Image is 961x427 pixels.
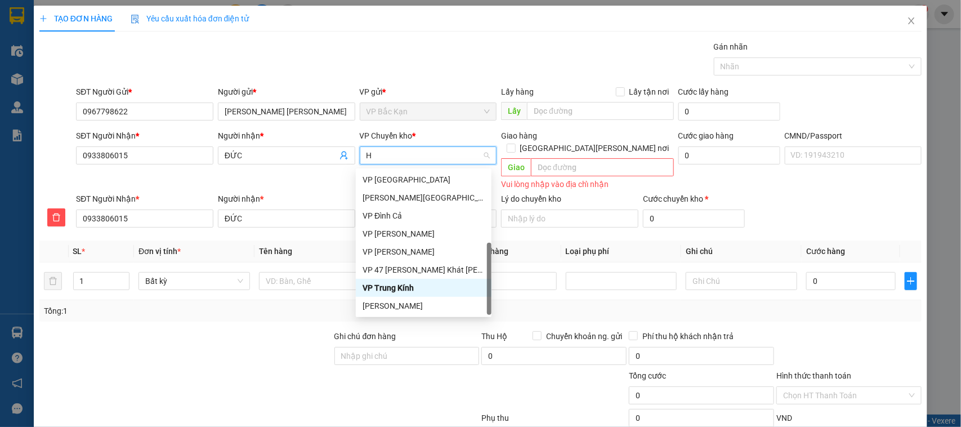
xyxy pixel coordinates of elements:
th: Loại phụ phí [561,241,682,263]
span: VP Chuyển kho [360,131,413,140]
div: VP Định Hóa [356,171,491,189]
span: Phí thu hộ khách nhận trả [638,330,738,343]
div: Tổng: 1 [44,305,372,317]
label: Gán nhãn [714,42,748,51]
div: [PERSON_NAME][GEOGRAPHIC_DATA] [363,192,485,204]
div: VP Trung Kính [356,279,491,297]
div: Người nhận [218,130,355,142]
span: SL [73,247,82,256]
div: VP gửi [360,86,497,98]
span: plus [39,15,47,23]
input: Dọc đường [527,102,674,120]
span: Tổng cước [629,371,666,380]
div: Người gửi [218,86,355,98]
input: VD: Bàn, Ghế [259,272,370,290]
input: Ghi Chú [686,272,797,290]
span: plus [905,277,917,286]
div: VP [GEOGRAPHIC_DATA] [363,174,485,186]
img: icon [131,15,140,24]
span: Lấy hàng [501,87,534,96]
div: Cước chuyển kho [643,193,745,205]
input: Dọc đường [531,158,674,176]
div: Vui lòng nhập vào địa chỉ nhận [501,178,674,191]
span: Chuyển khoản ng. gửi [542,330,627,343]
label: Cước lấy hàng [678,87,729,96]
div: [PERSON_NAME] [363,300,485,312]
span: delete [48,213,65,222]
div: VP [PERSON_NAME] [363,228,485,240]
div: VP Đình Cả [356,207,491,225]
span: Lấy tận nơi [625,86,674,98]
th: Ghi chú [681,241,802,263]
div: VP 47 Trần Khát Chân [356,261,491,279]
span: VP Bắc Kạn [366,103,490,120]
div: VP 47 [PERSON_NAME] Khát [PERSON_NAME] [363,264,485,276]
div: SĐT Người Gửi [76,86,213,98]
div: VP [PERSON_NAME] [363,246,485,258]
div: SĐT Người Nhận [76,193,213,205]
span: TẠO ĐƠN HÀNG [39,14,113,23]
span: [GEOGRAPHIC_DATA][PERSON_NAME] nơi [516,142,674,154]
div: VP Trường Chinh [356,225,491,243]
input: SĐT người nhận [76,210,213,228]
div: VP Hoàng Gia [356,297,491,315]
button: plus [905,272,917,290]
span: Tên hàng [259,247,292,256]
span: close [907,16,916,25]
input: Ghi chú đơn hàng [334,347,480,365]
span: Cước hàng [806,247,845,256]
span: Giao hàng [501,131,537,140]
label: Cước giao hàng [678,131,734,140]
div: Người nhận [218,193,355,205]
span: Yêu cầu xuất hóa đơn điện tử [131,14,249,23]
input: 0 [467,272,557,290]
button: delete [47,208,65,226]
span: Đơn vị tính [138,247,181,256]
div: CMND/Passport [785,130,922,142]
div: SĐT Người Nhận [76,130,213,142]
div: VP Đình Cả [363,210,485,222]
span: VND [776,413,792,422]
input: Cước giao hàng [678,146,780,164]
div: VP Vĩnh Yên [356,189,491,207]
label: Ghi chú đơn hàng [334,332,396,341]
span: Giao [501,158,531,176]
span: Bất kỳ [145,273,243,290]
div: VP Bình Thuận [356,243,491,261]
input: Tên người nhận [218,210,355,228]
input: Cước lấy hàng [678,103,780,121]
button: delete [44,272,62,290]
label: Hình thức thanh toán [776,371,851,380]
span: user-add [339,151,348,160]
span: Thu Hộ [481,332,507,341]
button: Close [896,6,927,37]
div: VP Trung Kính [363,282,485,294]
label: Lý do chuyển kho [501,194,561,203]
input: Lý do chuyển kho [501,210,638,228]
span: Lấy [501,102,527,120]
